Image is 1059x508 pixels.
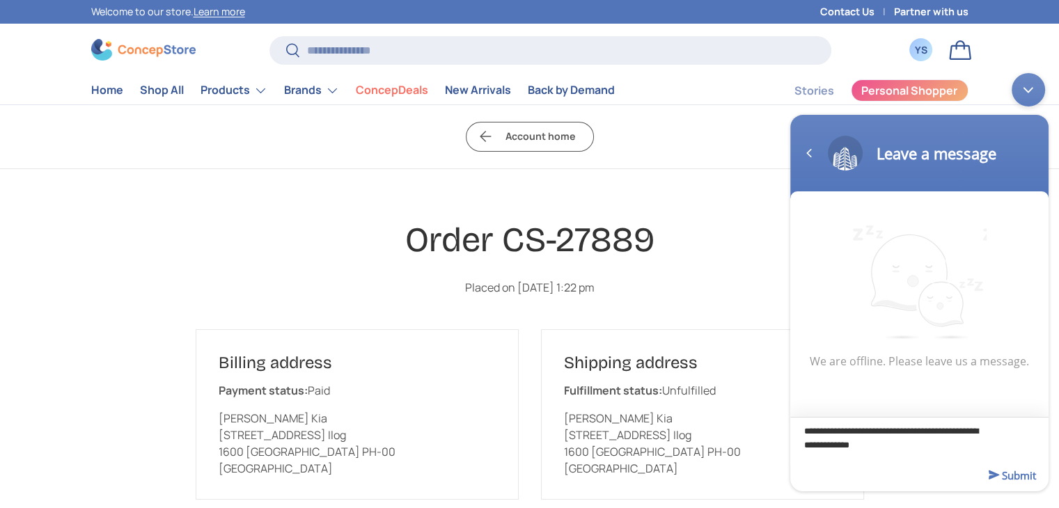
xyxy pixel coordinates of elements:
[219,410,496,477] p: [PERSON_NAME] Kia [STREET_ADDRESS] Ilog 1600 [GEOGRAPHIC_DATA] PH-00 [GEOGRAPHIC_DATA]
[192,77,276,104] summary: Products
[906,35,936,65] a: YS
[91,39,196,61] img: ConcepStore
[564,410,841,477] p: [PERSON_NAME] Kia [STREET_ADDRESS] Ilog 1600 [GEOGRAPHIC_DATA] PH-00 [GEOGRAPHIC_DATA]
[91,4,245,19] p: Welcome to our store.
[564,352,841,374] h2: Shipping address
[356,77,428,104] a: ConcepDeals
[564,383,662,398] strong: Fulfillment status:
[783,66,1056,498] iframe: SalesIQ Chatwindow
[528,77,615,104] a: Back by Demand
[913,42,929,57] div: YS
[761,77,968,104] nav: Secondary
[194,5,245,18] a: Learn more
[91,77,123,104] a: Home
[564,382,841,399] p: Unfulfilled
[219,352,496,374] h2: Billing address
[894,4,968,19] a: Partner with us
[140,77,184,104] a: Shop All
[196,219,864,262] h1: Order CS-27889
[196,279,864,296] p: Placed on [DATE] 1:22 pm
[466,122,594,152] a: Account home
[219,382,496,399] p: Paid
[820,4,894,19] a: Contact Us
[91,77,615,104] nav: Primary
[276,77,347,104] summary: Brands
[219,383,308,398] strong: Payment status:
[445,77,511,104] a: New Arrivals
